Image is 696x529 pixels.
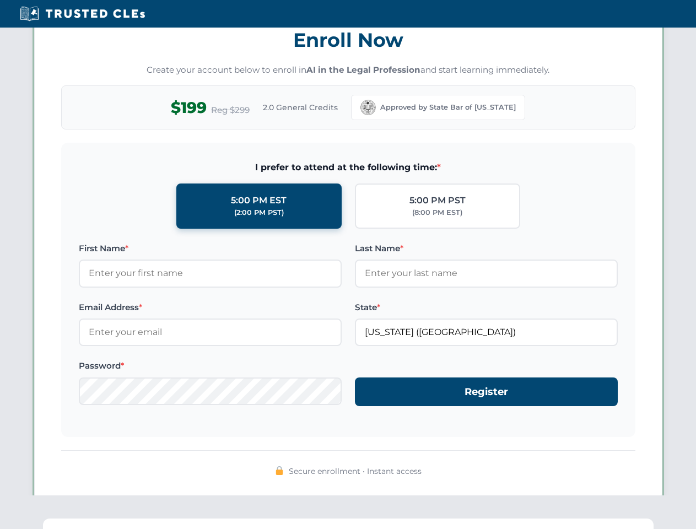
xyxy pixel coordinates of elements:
[234,207,284,218] div: (2:00 PM PST)
[263,101,338,114] span: 2.0 General Credits
[79,359,342,373] label: Password
[231,193,287,208] div: 5:00 PM EST
[355,260,618,287] input: Enter your last name
[211,104,250,117] span: Reg $299
[380,102,516,113] span: Approved by State Bar of [US_STATE]
[61,64,635,77] p: Create your account below to enroll in and start learning immediately.
[289,465,422,477] span: Secure enrollment • Instant access
[412,207,462,218] div: (8:00 PM EST)
[275,466,284,475] img: 🔒
[355,242,618,255] label: Last Name
[79,260,342,287] input: Enter your first name
[79,319,342,346] input: Enter your email
[79,160,618,175] span: I prefer to attend at the following time:
[79,242,342,255] label: First Name
[360,100,376,115] img: California Bar
[355,377,618,407] button: Register
[306,64,420,75] strong: AI in the Legal Profession
[17,6,148,22] img: Trusted CLEs
[409,193,466,208] div: 5:00 PM PST
[61,23,635,57] h3: Enroll Now
[79,301,342,314] label: Email Address
[355,301,618,314] label: State
[171,95,207,120] span: $199
[355,319,618,346] input: California (CA)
